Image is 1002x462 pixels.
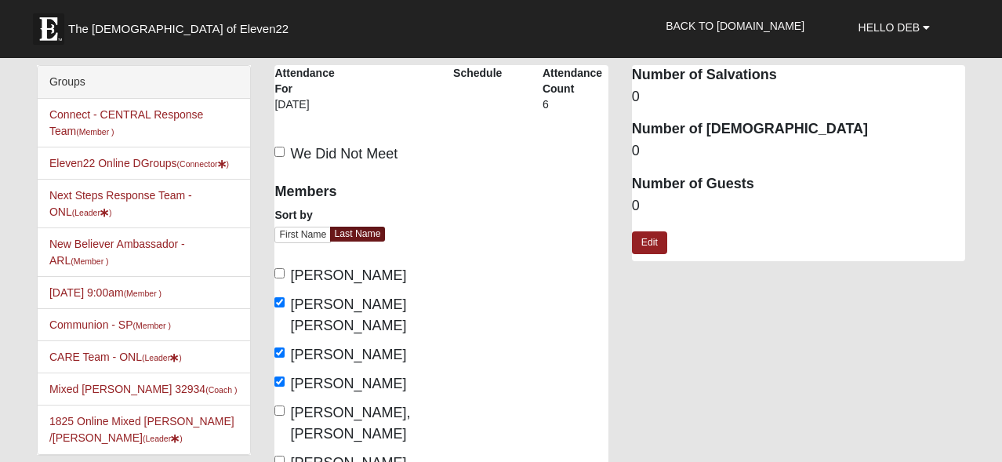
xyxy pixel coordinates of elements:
[274,268,285,278] input: [PERSON_NAME]
[33,13,64,45] img: Eleven22 logo
[632,119,965,140] dt: Number of [DEMOGRAPHIC_DATA]
[543,65,608,96] label: Attendance Count
[76,127,114,136] small: (Member )
[632,141,965,162] dd: 0
[632,87,965,107] dd: 0
[290,347,406,362] span: [PERSON_NAME]
[274,207,312,223] label: Sort by
[68,21,289,37] span: The [DEMOGRAPHIC_DATA] of Eleven22
[177,159,229,169] small: (Connector )
[290,267,406,283] span: [PERSON_NAME]
[72,208,112,217] small: (Leader )
[274,347,285,358] input: [PERSON_NAME]
[49,238,185,267] a: New Believer Ambassador - ARL(Member )
[290,376,406,391] span: [PERSON_NAME]
[49,383,237,395] a: Mixed [PERSON_NAME] 32934(Coach )
[453,65,502,81] label: Schedule
[49,318,171,331] a: Communion - SP(Member )
[274,96,340,123] div: [DATE]
[274,65,340,96] label: Attendance For
[49,157,229,169] a: Eleven22 Online DGroups(Connector)
[859,21,920,34] span: Hello Deb
[274,406,285,416] input: [PERSON_NAME], [PERSON_NAME]
[290,296,406,333] span: [PERSON_NAME] [PERSON_NAME]
[274,227,331,243] a: First Name
[632,65,965,85] dt: Number of Salvations
[543,96,608,123] div: 6
[49,415,234,444] a: 1825 Online Mixed [PERSON_NAME] /[PERSON_NAME](Leader)
[330,227,384,242] a: Last Name
[274,297,285,307] input: [PERSON_NAME] [PERSON_NAME]
[124,289,162,298] small: (Member )
[290,405,410,442] span: [PERSON_NAME], [PERSON_NAME]
[49,189,192,218] a: Next Steps Response Team - ONL(Leader)
[632,231,667,254] a: Edit
[847,8,942,47] a: Hello Deb
[133,321,171,330] small: (Member )
[38,66,251,99] div: Groups
[274,377,285,387] input: [PERSON_NAME]
[71,256,108,266] small: (Member )
[274,147,285,157] input: We Did Not Meet
[290,146,398,162] span: We Did Not Meet
[654,6,816,45] a: Back to [DOMAIN_NAME]
[142,353,182,362] small: (Leader )
[25,5,339,45] a: The [DEMOGRAPHIC_DATA] of Eleven22
[49,351,182,363] a: CARE Team - ONL(Leader)
[49,108,203,137] a: Connect - CENTRAL Response Team(Member )
[205,385,237,395] small: (Coach )
[274,184,430,201] h4: Members
[632,196,965,216] dd: 0
[632,174,965,195] dt: Number of Guests
[49,286,162,299] a: [DATE] 9:00am(Member )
